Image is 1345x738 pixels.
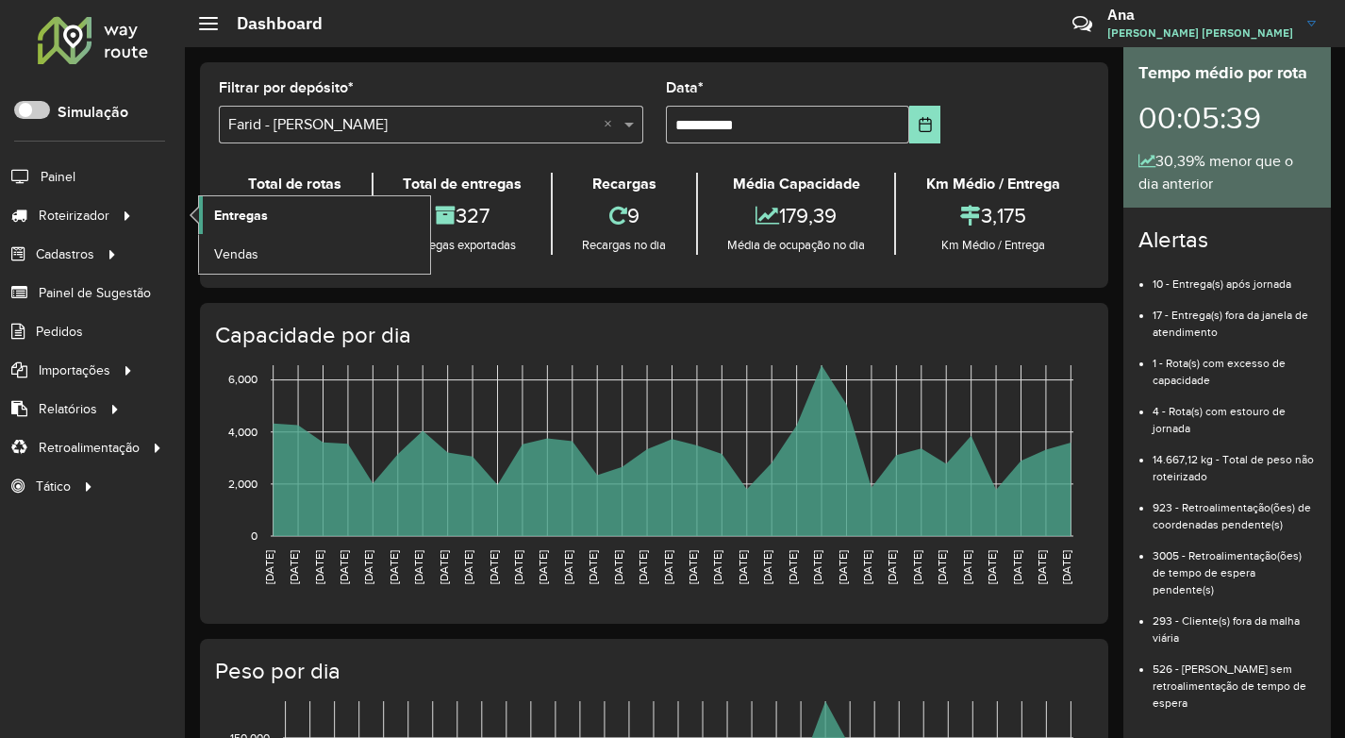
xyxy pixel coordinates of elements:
label: Simulação [58,101,128,124]
div: Recargas no dia [557,236,691,255]
span: Vendas [214,244,258,264]
text: [DATE] [637,550,649,584]
text: [DATE] [1011,550,1023,584]
li: 10 - Entrega(s) após jornada [1153,261,1316,293]
text: [DATE] [1060,550,1072,584]
text: [DATE] [612,550,624,584]
text: [DATE] [537,550,549,584]
span: Pedidos [36,322,83,342]
h3: Ana [1107,6,1293,24]
h4: Peso por dia [215,658,1089,685]
text: [DATE] [761,550,773,584]
span: Roteirizador [39,206,109,226]
text: [DATE] [338,550,350,584]
text: [DATE] [837,550,849,584]
div: 30,39% menor que o dia anterior [1138,150,1316,195]
text: 6,000 [228,374,257,386]
li: 14.667,12 kg - Total de peso não roteirizado [1153,437,1316,485]
span: Painel de Sugestão [39,283,151,303]
text: [DATE] [488,550,500,584]
div: Km Médio / Entrega [901,236,1085,255]
div: Recargas [557,173,691,195]
a: Contato Rápido [1062,4,1103,44]
text: [DATE] [462,550,474,584]
text: [DATE] [711,550,723,584]
li: 526 - [PERSON_NAME] sem retroalimentação de tempo de espera [1153,646,1316,712]
text: [DATE] [362,550,374,584]
div: 179,39 [703,195,890,236]
div: 327 [378,195,547,236]
text: 0 [251,529,257,542]
div: Tempo médio por rota [1138,60,1316,86]
text: [DATE] [388,550,400,584]
text: [DATE] [986,550,998,584]
text: [DATE] [587,550,599,584]
text: [DATE] [737,550,749,584]
a: Vendas [199,235,430,273]
label: Data [666,76,704,99]
span: Cadastros [36,244,94,264]
div: Média Capacidade [703,173,890,195]
li: 17 - Entrega(s) fora da janela de atendimento [1153,293,1316,341]
div: Média de ocupação no dia [703,236,890,255]
a: Entregas [199,196,430,234]
div: Total de entregas [378,173,547,195]
span: Importações [39,361,110,380]
div: Entregas exportadas [378,236,547,255]
button: Choose Date [909,106,940,143]
div: 9 [557,195,691,236]
h4: Alertas [1138,226,1316,254]
li: 4 - Rota(s) com estouro de jornada [1153,389,1316,437]
text: [DATE] [512,550,524,584]
span: Entregas [214,206,268,226]
text: [DATE] [936,550,948,584]
span: [PERSON_NAME] [PERSON_NAME] [1107,25,1293,42]
text: [DATE] [412,550,424,584]
text: [DATE] [1036,550,1048,584]
div: Total de rotas [224,173,367,195]
text: [DATE] [562,550,574,584]
text: [DATE] [886,550,898,584]
text: [DATE] [662,550,674,584]
div: 00:05:39 [1138,86,1316,150]
div: 3,175 [901,195,1085,236]
label: Filtrar por depósito [219,76,354,99]
h2: Dashboard [218,13,323,34]
text: [DATE] [787,550,799,584]
text: [DATE] [263,550,275,584]
li: 923 - Retroalimentação(ões) de coordenadas pendente(s) [1153,485,1316,533]
div: Km Médio / Entrega [901,173,1085,195]
span: Relatórios [39,399,97,419]
span: Clear all [604,113,620,136]
text: [DATE] [861,550,873,584]
text: [DATE] [961,550,973,584]
li: 293 - Cliente(s) fora da malha viária [1153,598,1316,646]
text: [DATE] [687,550,699,584]
span: Tático [36,477,71,496]
li: 1 - Rota(s) com excesso de capacidade [1153,341,1316,389]
text: [DATE] [438,550,450,584]
span: Painel [41,167,75,187]
text: [DATE] [288,550,300,584]
text: [DATE] [811,550,823,584]
span: Retroalimentação [39,438,140,458]
h4: Capacidade por dia [215,322,1089,349]
text: 4,000 [228,426,257,438]
li: 3005 - Retroalimentação(ões) de tempo de espera pendente(s) [1153,533,1316,598]
text: [DATE] [313,550,325,584]
text: 2,000 [228,478,257,490]
text: [DATE] [911,550,923,584]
